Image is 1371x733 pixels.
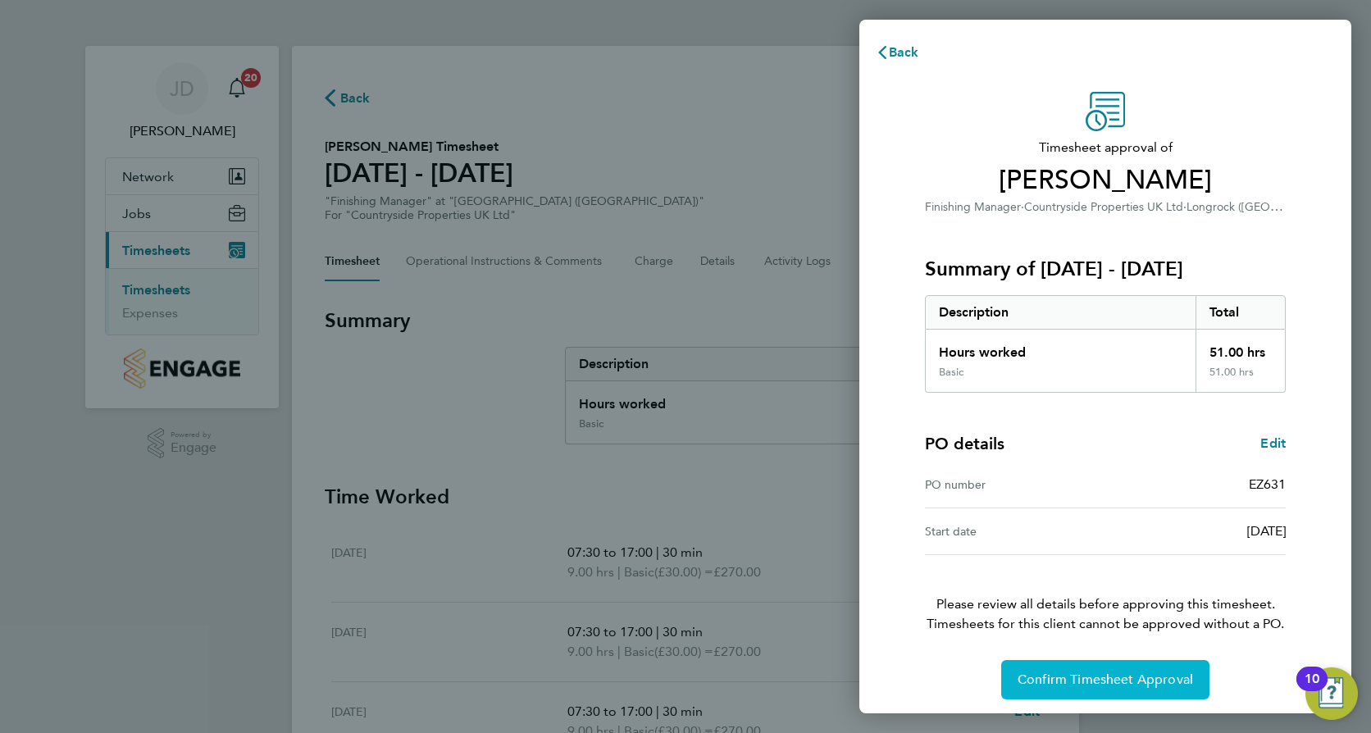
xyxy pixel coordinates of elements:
[1183,200,1187,214] span: ·
[925,475,1105,494] div: PO number
[1024,200,1183,214] span: Countryside Properties UK Ltd
[925,295,1286,393] div: Summary of 04 - 10 Aug 2025
[1018,672,1193,688] span: Confirm Timesheet Approval
[1260,434,1286,453] a: Edit
[925,200,1021,214] span: Finishing Manager
[1021,200,1024,214] span: ·
[905,614,1305,634] span: Timesheets for this client cannot be approved without a PO.
[925,164,1286,197] span: [PERSON_NAME]
[859,36,936,69] button: Back
[1305,679,1319,700] div: 10
[926,330,1196,366] div: Hours worked
[925,521,1105,541] div: Start date
[1305,667,1358,720] button: Open Resource Center, 10 new notifications
[889,44,919,60] span: Back
[1260,435,1286,451] span: Edit
[1196,366,1286,392] div: 51.00 hrs
[925,256,1286,282] h3: Summary of [DATE] - [DATE]
[925,432,1004,455] h4: PO details
[1187,198,1362,214] span: Longrock ([GEOGRAPHIC_DATA])
[1196,330,1286,366] div: 51.00 hrs
[1249,476,1286,492] span: EZ631
[926,296,1196,329] div: Description
[1105,521,1286,541] div: [DATE]
[939,366,963,379] div: Basic
[925,138,1286,157] span: Timesheet approval of
[1196,296,1286,329] div: Total
[905,555,1305,634] p: Please review all details before approving this timesheet.
[1001,660,1209,699] button: Confirm Timesheet Approval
